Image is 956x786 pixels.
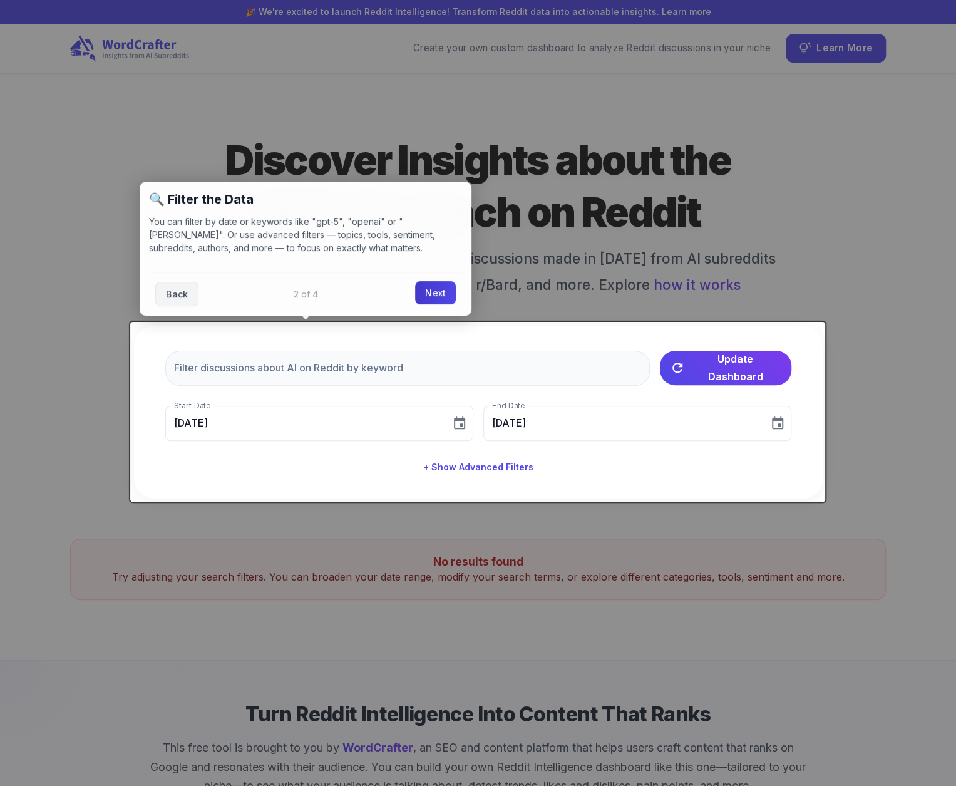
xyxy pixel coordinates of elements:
span: Update Dashboard [690,350,781,385]
p: You can filter by date or keywords like "gpt-5", "openai" or "[PERSON_NAME]". Or use advanced fil... [149,215,462,254]
button: Choose date, selected date is Sep 9, 2025 [447,411,472,436]
input: MM/DD/YYYY [165,406,442,441]
label: End Date [492,400,525,411]
button: + Show Advanced Filters [418,456,538,479]
input: MM/DD/YYYY [483,406,760,441]
h2: 🔍 Filter the Data [149,191,462,207]
button: Choose date, selected date is Oct 9, 2025 [765,411,790,436]
label: Start Date [174,400,210,411]
button: Update Dashboard [660,351,791,385]
a: Back [155,282,198,306]
a: Next [415,281,456,304]
input: Filter discussions about AI on Reddit by keyword [165,351,650,386]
